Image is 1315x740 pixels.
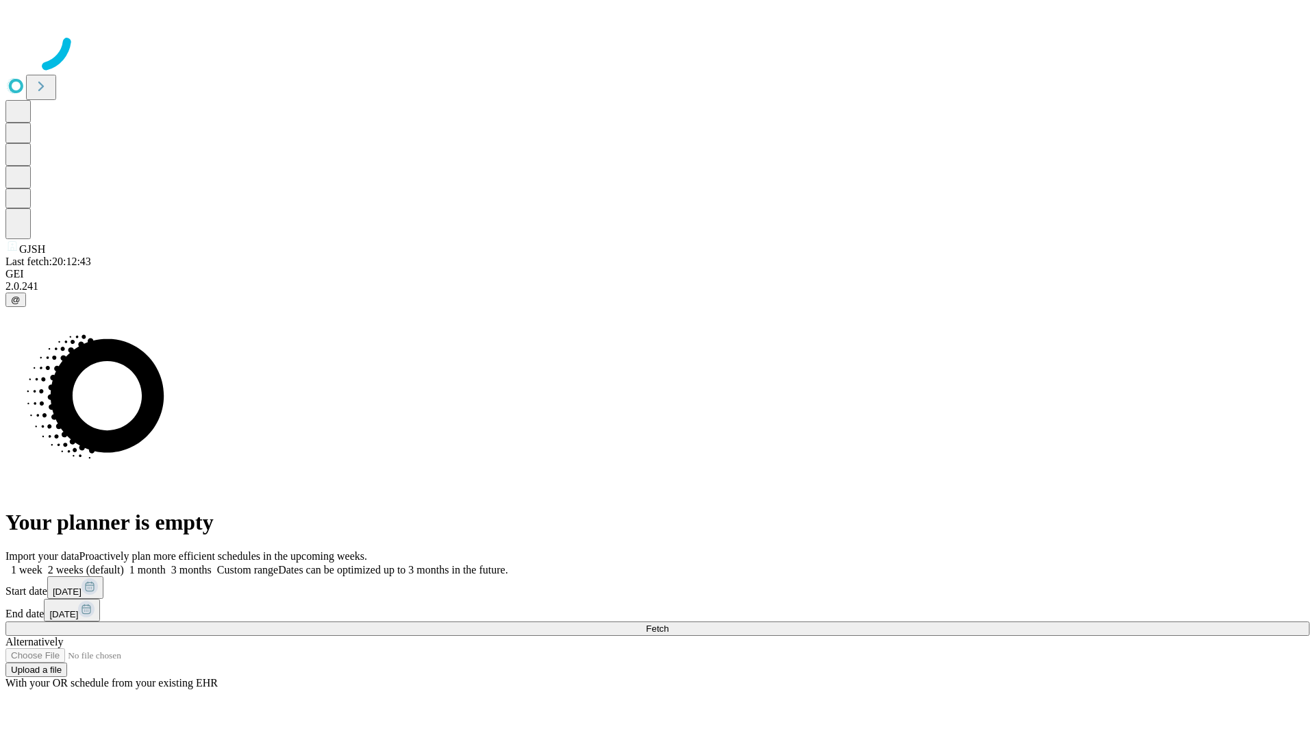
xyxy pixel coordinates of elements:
[49,609,78,619] span: [DATE]
[44,599,100,621] button: [DATE]
[48,564,124,576] span: 2 weeks (default)
[217,564,278,576] span: Custom range
[19,243,45,255] span: GJSH
[11,295,21,305] span: @
[5,280,1310,293] div: 2.0.241
[5,510,1310,535] h1: Your planner is empty
[5,550,79,562] span: Import your data
[47,576,103,599] button: [DATE]
[5,677,218,689] span: With your OR schedule from your existing EHR
[5,293,26,307] button: @
[53,587,82,597] span: [DATE]
[646,624,668,634] span: Fetch
[5,636,63,647] span: Alternatively
[5,268,1310,280] div: GEI
[129,564,166,576] span: 1 month
[11,564,42,576] span: 1 week
[5,621,1310,636] button: Fetch
[5,576,1310,599] div: Start date
[79,550,367,562] span: Proactively plan more efficient schedules in the upcoming weeks.
[5,663,67,677] button: Upload a file
[278,564,508,576] span: Dates can be optimized up to 3 months in the future.
[171,564,212,576] span: 3 months
[5,256,91,267] span: Last fetch: 20:12:43
[5,599,1310,621] div: End date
